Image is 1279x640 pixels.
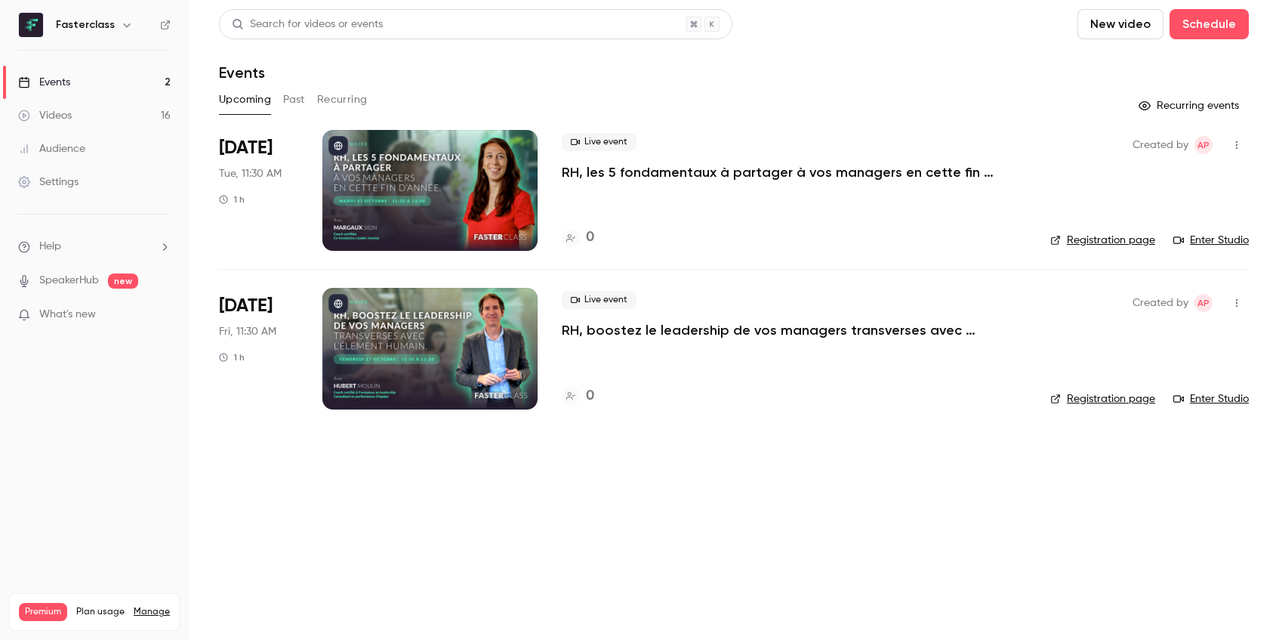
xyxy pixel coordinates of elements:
[317,88,368,112] button: Recurring
[76,606,125,618] span: Plan usage
[19,13,43,37] img: Fasterclass
[562,291,636,309] span: Live event
[1173,233,1249,248] a: Enter Studio
[18,239,171,255] li: help-dropdown-opener
[1170,9,1249,39] button: Schedule
[39,273,99,289] a: SpeakerHub
[18,75,70,90] div: Events
[562,321,1015,339] a: RH, boostez le leadership de vos managers transverses avec l’Élement Humain.
[1133,294,1188,312] span: Created by
[283,88,305,112] button: Past
[562,163,1015,181] a: RH, les 5 fondamentaux à partager à vos managers en cette fin d’année.
[19,603,67,621] span: Premium
[18,108,72,123] div: Videos
[1077,9,1163,39] button: New video
[1197,136,1210,154] span: AP
[1050,391,1155,407] a: Registration page
[18,175,79,190] div: Settings
[134,606,170,618] a: Manage
[18,141,85,156] div: Audience
[1194,294,1213,312] span: Amory Panné
[39,239,61,255] span: Help
[1197,294,1210,312] span: AP
[562,386,594,407] a: 0
[1133,136,1188,154] span: Created by
[1173,391,1249,407] a: Enter Studio
[56,17,115,32] h6: Fasterclass
[219,324,276,339] span: Fri, 11:30 AM
[219,166,282,181] span: Tue, 11:30 AM
[562,133,636,151] span: Live event
[1194,136,1213,154] span: Amory Panné
[153,308,171,322] iframe: Noticeable Trigger
[108,274,138,289] span: new
[586,227,594,248] h4: 0
[219,130,298,251] div: Oct 7 Tue, 11:30 AM (Europe/Paris)
[219,351,245,363] div: 1 h
[219,294,273,318] span: [DATE]
[219,193,245,206] div: 1 h
[219,88,271,112] button: Upcoming
[1050,233,1155,248] a: Registration page
[1132,94,1249,118] button: Recurring events
[562,227,594,248] a: 0
[39,307,96,323] span: What's new
[232,17,383,32] div: Search for videos or events
[219,288,298,409] div: Oct 17 Fri, 11:30 AM (Europe/Paris)
[219,136,273,160] span: [DATE]
[219,63,265,82] h1: Events
[586,386,594,407] h4: 0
